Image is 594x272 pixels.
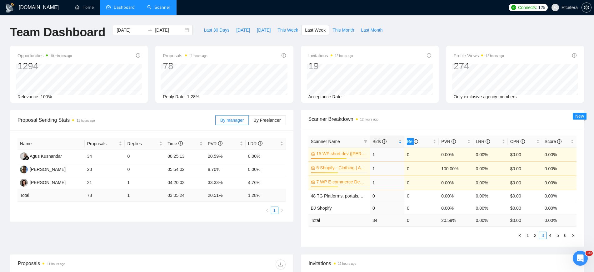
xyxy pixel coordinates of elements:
td: 100.00% [439,162,473,176]
span: crown [311,166,315,170]
td: 0.00% [439,202,473,214]
td: 0 [125,163,165,176]
li: 3 [539,232,547,239]
h1: Team Dashboard [10,25,105,40]
span: Profile Views [454,52,504,59]
li: Next Page [569,232,577,239]
time: 11 hours ago [189,54,207,58]
span: to [147,28,152,33]
li: 6 [562,232,569,239]
span: info-circle [414,139,418,144]
button: Last Week [302,25,329,35]
td: 1 [125,176,165,189]
span: setting [582,5,591,10]
span: right [280,208,284,212]
a: 15 WP short dev ([PERSON_NAME] B) [317,150,366,157]
td: $0.00 [508,190,542,202]
span: right [571,234,575,237]
a: TT[PERSON_NAME] [20,180,66,185]
button: setting [582,3,592,13]
span: filter [362,137,369,146]
td: 0.00% [473,190,507,202]
td: 21 [85,176,125,189]
span: info-circle [382,139,387,144]
div: 274 [454,60,504,72]
span: Proposals [87,140,118,147]
div: 1294 [17,60,72,72]
td: 0.00% [439,176,473,190]
span: By manager [220,118,244,123]
time: 12 hours ago [486,54,504,58]
span: info-circle [557,139,562,144]
button: Last 30 Days [200,25,233,35]
button: right [569,232,577,239]
span: -- [344,94,347,99]
button: [DATE] [253,25,274,35]
td: 0 [404,202,439,214]
span: Last 30 Days [204,27,229,33]
span: filter [364,140,367,143]
li: Previous Page [517,232,524,239]
a: 4 [547,232,554,239]
span: info-circle [486,139,490,144]
span: info-circle [427,53,431,58]
img: logo [5,3,15,13]
button: left [263,207,271,214]
span: Invitations [308,52,353,59]
td: 0 [404,162,439,176]
time: 10 minutes ago [50,54,72,58]
td: 1 [370,176,404,190]
button: download [276,259,286,269]
td: 04:20:02 [165,176,205,189]
iframe: Intercom live chat [573,251,588,266]
td: 78 [85,189,125,202]
span: Proposals [163,52,207,59]
span: Scanner Name [311,139,340,144]
a: AP[PERSON_NAME] [20,167,66,172]
input: Start date [117,27,145,33]
button: [DATE] [233,25,253,35]
li: Previous Page [263,207,271,214]
td: 0.00% [473,147,507,162]
span: Relevance [17,94,38,99]
td: 1.28 % [246,189,286,202]
div: 19 [308,60,353,72]
span: info-circle [218,141,222,146]
img: gigradar-bm.png [25,156,29,160]
span: [DATE] [236,27,250,33]
span: user [553,5,557,10]
span: This Month [332,27,354,33]
time: 11 hours ago [77,119,95,122]
span: Bids [372,139,387,144]
a: homeHome [75,5,94,10]
td: 0 [404,147,439,162]
button: This Month [329,25,357,35]
div: Agus Kusnandar [30,153,62,160]
td: 0 [404,214,439,226]
th: Name [17,138,85,150]
span: swap-right [147,28,152,33]
td: $0.00 [508,162,542,176]
span: Proposal Sending Stats [17,116,215,124]
a: 2 [532,232,539,239]
td: $ 0.00 [508,214,542,226]
span: 125 [538,4,545,11]
span: 1.28% [187,94,200,99]
td: 0.00% [542,162,577,176]
img: AK [20,152,28,160]
div: Proposals [18,259,152,269]
span: Re [407,139,418,144]
td: 0.00% [439,147,473,162]
td: 0.00% [473,176,507,190]
span: Time [167,141,182,146]
span: Acceptance Rate [308,94,342,99]
span: Scanner Breakdown [308,115,577,123]
a: 7 WP E-commerce Development ([PERSON_NAME] B) [317,178,366,185]
div: [PERSON_NAME] [30,179,66,186]
td: 20.51 % [205,189,246,202]
span: PVR [441,139,456,144]
a: 1 [271,207,278,214]
td: 20.59 % [439,214,473,226]
img: AP [20,166,28,173]
span: CPR [510,139,525,144]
